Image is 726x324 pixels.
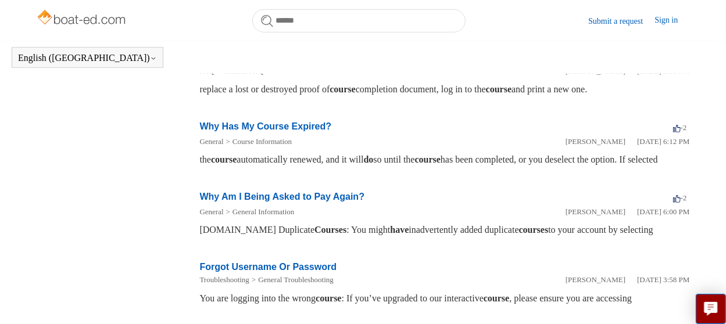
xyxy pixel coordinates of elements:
a: General [199,207,223,216]
time: 05/20/2025, 15:58 [637,275,689,284]
em: Courses [314,225,346,235]
li: Troubleshooting [199,274,249,286]
a: Why Am I Being Asked to Pay Again? [199,192,364,201]
em: do [364,154,374,164]
li: [PERSON_NAME] [566,274,625,286]
a: Course Information [233,137,292,146]
a: FAQ [199,67,214,75]
span: -2 [673,193,687,202]
em: have [390,225,409,235]
a: General Information [233,207,294,216]
time: 01/05/2024, 18:12 [637,137,689,146]
div: [DOMAIN_NAME] Duplicate : You might inadvertently added duplicate to your account by selecting [199,223,689,237]
li: General Information [224,206,295,218]
time: 01/05/2024, 18:00 [637,207,689,216]
button: Live chat [696,294,726,324]
li: Course Information [224,136,292,147]
a: Submit a request [588,15,655,27]
a: General FAQ [223,67,263,75]
div: You are logging into the wrong : If you’ve upgraded to our interactive , please ensure you are ac... [199,291,689,305]
a: Why Has My Course Expired? [199,121,331,131]
em: courses [519,225,549,235]
li: General [199,136,223,147]
li: [PERSON_NAME] [566,206,625,218]
em: course [486,84,512,94]
a: General Troubleshooting [258,275,334,284]
a: Sign in [655,14,689,28]
a: Forgot Username Or Password [199,262,337,272]
div: replace a lost or destroyed proof of completion document, log in to the and print a new one. [199,82,689,96]
em: course [316,293,341,303]
li: General [199,206,223,218]
em: course [330,84,355,94]
div: the automatically renewed, and it will so until the has been completed, or you deselect the optio... [199,153,689,167]
img: Boat-Ed Help Center home page [36,7,128,30]
li: General Troubleshooting [249,274,334,286]
a: Troubleshooting [199,275,249,284]
input: Search [252,9,466,33]
time: 01/05/2024, 18:31 [637,67,689,75]
button: English ([GEOGRAPHIC_DATA]) [18,53,157,63]
em: course [415,154,441,164]
li: [PERSON_NAME] [566,136,625,147]
em: course [484,293,509,303]
span: -2 [673,123,687,132]
em: course [211,154,237,164]
a: General [199,137,223,146]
